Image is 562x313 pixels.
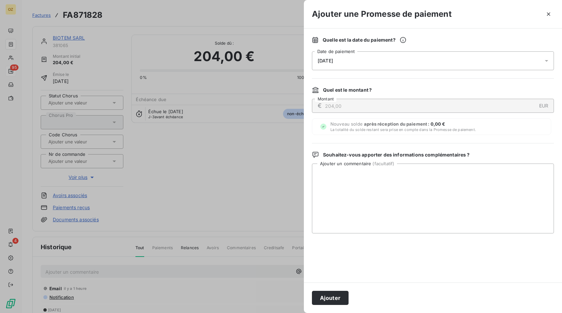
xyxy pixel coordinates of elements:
[330,121,476,132] span: Nouveau solde
[431,121,445,127] span: 0,00 €
[323,87,372,93] span: Quel est le montant ?
[364,121,431,127] span: après réception du paiement :
[539,290,555,306] iframe: Intercom live chat
[312,291,349,305] button: Ajouter
[323,151,470,158] span: Souhaitez-vous apporter des informations complémentaires ?
[312,8,452,20] h3: Ajouter une Promesse de paiement
[323,37,406,43] span: Quelle est la date du paiement ?
[318,58,333,63] span: [DATE]
[330,127,476,132] span: La totalité du solde restant sera prise en compte dans la Promesse de paiement.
